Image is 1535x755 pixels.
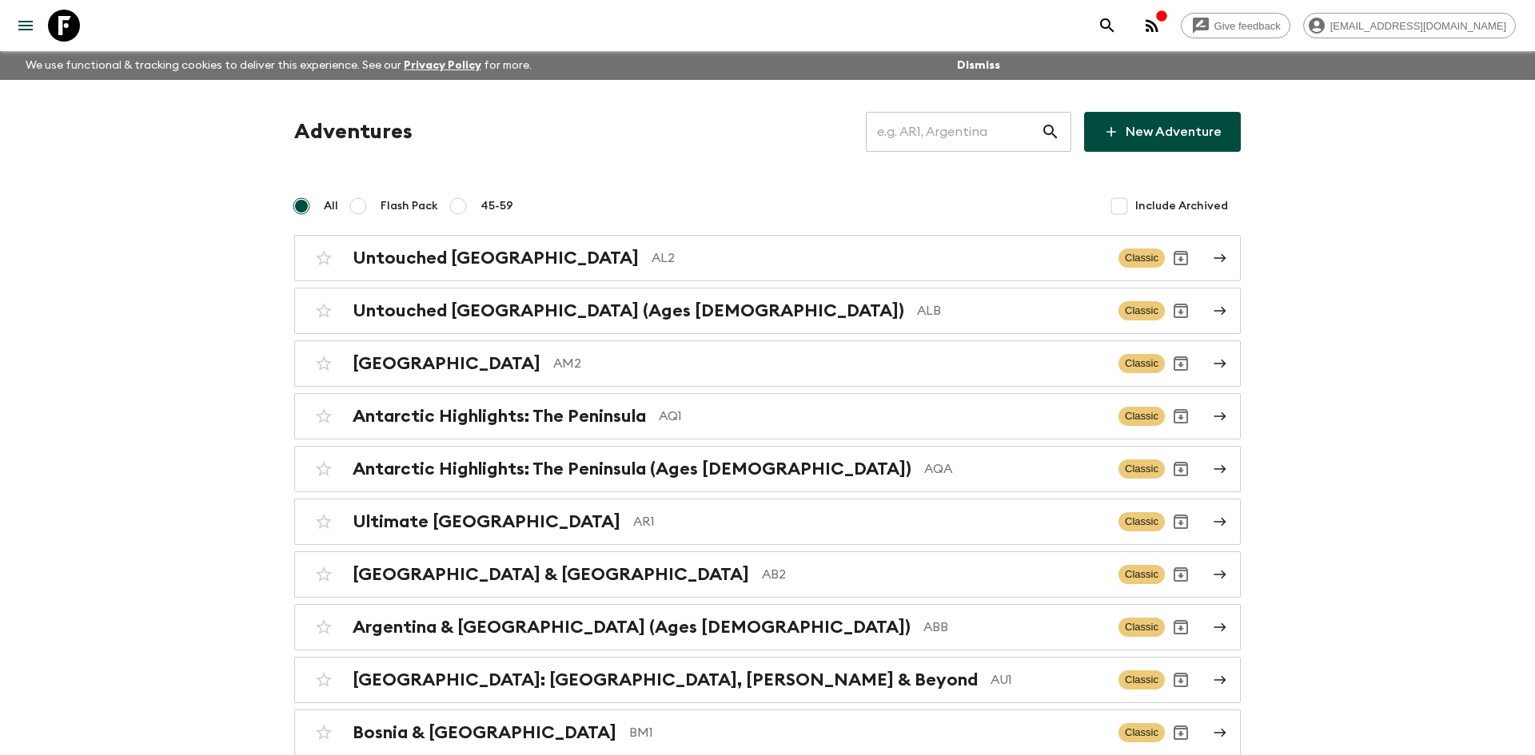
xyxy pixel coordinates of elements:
[1084,112,1241,152] a: New Adventure
[294,288,1241,334] a: Untouched [GEOGRAPHIC_DATA] (Ages [DEMOGRAPHIC_DATA])ALBClassicArchive
[1165,717,1197,749] button: Archive
[353,248,639,268] h2: Untouched [GEOGRAPHIC_DATA]
[553,354,1106,373] p: AM2
[1303,13,1516,38] div: [EMAIL_ADDRESS][DOMAIN_NAME]
[294,393,1241,439] a: Antarctic Highlights: The PeninsulaAQ1ClassicArchive
[1118,301,1165,320] span: Classic
[1165,348,1197,379] button: Archive
[1165,611,1197,643] button: Archive
[1118,723,1165,742] span: Classic
[353,406,646,427] h2: Antarctic Highlights: The Peninsula
[1165,242,1197,274] button: Archive
[294,604,1241,650] a: Argentina & [GEOGRAPHIC_DATA] (Ages [DEMOGRAPHIC_DATA])ABBClassicArchive
[659,407,1106,426] p: AQ1
[1118,459,1165,479] span: Classic
[1091,10,1123,42] button: search adventures
[1118,670,1165,689] span: Classic
[353,459,911,479] h2: Antarctic Highlights: The Peninsula (Ages [DEMOGRAPHIC_DATA])
[1165,453,1197,485] button: Archive
[294,657,1241,703] a: [GEOGRAPHIC_DATA]: [GEOGRAPHIC_DATA], [PERSON_NAME] & BeyondAU1ClassicArchive
[381,198,438,214] span: Flash Pack
[294,235,1241,281] a: Untouched [GEOGRAPHIC_DATA]AL2ClassicArchive
[294,116,413,148] h1: Adventures
[294,499,1241,545] a: Ultimate [GEOGRAPHIC_DATA]AR1ClassicArchive
[652,248,1106,268] p: AL2
[1165,400,1197,432] button: Archive
[924,459,1106,479] p: AQA
[404,60,481,71] a: Privacy Policy
[629,723,1106,742] p: BM1
[762,565,1106,584] p: AB2
[633,512,1106,531] p: AR1
[294,446,1241,492] a: Antarctic Highlights: The Peninsula (Ages [DEMOGRAPHIC_DATA])AQAClassicArchive
[294,340,1241,387] a: [GEOGRAPHIC_DATA]AM2ClassicArchive
[1181,13,1290,38] a: Give feedback
[353,722,616,743] h2: Bosnia & [GEOGRAPHIC_DATA]
[1165,506,1197,538] button: Archive
[866,109,1041,154] input: e.g. AR1, Argentina
[353,353,540,374] h2: [GEOGRAPHIC_DATA]
[917,301,1106,320] p: ALB
[1165,295,1197,327] button: Archive
[353,511,620,532] h2: Ultimate [GEOGRAPHIC_DATA]
[353,617,911,638] h2: Argentina & [GEOGRAPHIC_DATA] (Ages [DEMOGRAPHIC_DATA])
[953,54,1004,77] button: Dismiss
[1118,354,1165,373] span: Classic
[1118,565,1165,584] span: Classic
[353,670,978,690] h2: [GEOGRAPHIC_DATA]: [GEOGRAPHIC_DATA], [PERSON_NAME] & Beyond
[1118,407,1165,426] span: Classic
[294,551,1241,598] a: [GEOGRAPHIC_DATA] & [GEOGRAPHIC_DATA]AB2ClassicArchive
[1118,512,1165,531] span: Classic
[991,670,1106,689] p: AU1
[1322,20,1515,32] span: [EMAIL_ADDRESS][DOMAIN_NAME]
[353,564,749,585] h2: [GEOGRAPHIC_DATA] & [GEOGRAPHIC_DATA]
[1118,248,1165,268] span: Classic
[324,198,338,214] span: All
[1206,20,1290,32] span: Give feedback
[19,51,538,80] p: We use functional & tracking cookies to deliver this experience. See our for more.
[1165,664,1197,696] button: Archive
[353,300,904,321] h2: Untouched [GEOGRAPHIC_DATA] (Ages [DEMOGRAPHIC_DATA])
[1165,558,1197,590] button: Archive
[10,10,42,42] button: menu
[1118,618,1165,637] span: Classic
[480,198,513,214] span: 45-59
[1135,198,1228,214] span: Include Archived
[923,618,1106,637] p: ABB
